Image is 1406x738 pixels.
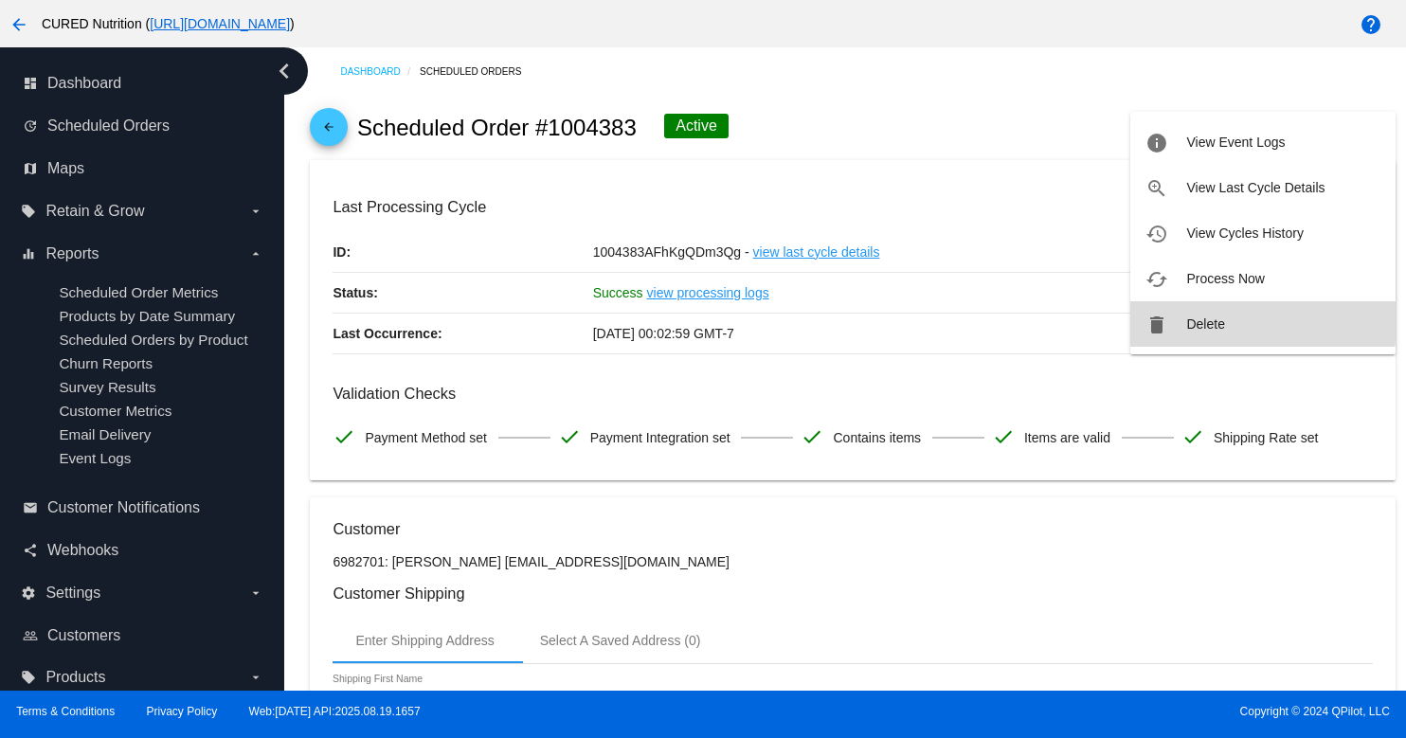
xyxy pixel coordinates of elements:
[1186,316,1224,332] span: Delete
[1145,177,1168,200] mat-icon: zoom_in
[1186,271,1264,286] span: Process Now
[1145,314,1168,336] mat-icon: delete
[1145,268,1168,291] mat-icon: cached
[1145,132,1168,154] mat-icon: info
[1145,223,1168,245] mat-icon: history
[1186,180,1325,195] span: View Last Cycle Details
[1186,135,1285,150] span: View Event Logs
[1186,225,1303,241] span: View Cycles History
